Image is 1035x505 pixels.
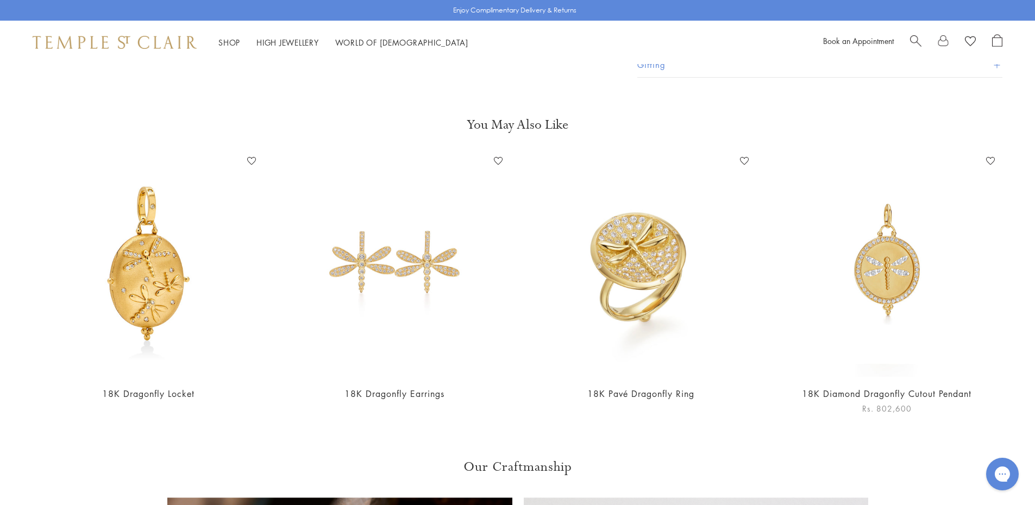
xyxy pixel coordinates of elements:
a: Search [910,34,921,50]
img: 18K Diamond Dragonfly Cutout Pendant [775,153,999,377]
a: Book an Appointment [823,35,894,46]
span: Rs. 802,600 [862,402,912,415]
a: Open Shopping Bag [992,34,1002,50]
h3: You May Also Like [43,116,992,134]
a: ShopShop [218,37,240,48]
a: 18K Dragonfly Earrings [344,388,444,400]
iframe: Gorgias live chat messenger [981,454,1024,494]
p: Enjoy Complimentary Delivery & Returns [453,5,576,16]
a: 18K Diamond Dragonfly Cutout Pendant [802,388,971,400]
a: High JewelleryHigh Jewellery [256,37,319,48]
a: View Wishlist [965,34,976,50]
button: Gifting [637,53,1002,77]
nav: Main navigation [218,36,468,49]
h3: Our Craftmanship [167,458,868,476]
a: World of [DEMOGRAPHIC_DATA]World of [DEMOGRAPHIC_DATA] [335,37,468,48]
img: 18K Dragonfly Locket [36,153,260,377]
img: Temple St. Clair [33,36,197,49]
a: 18K Dragonfly Locket [102,388,195,400]
img: 18K Pavé Dragonfly Ring [529,153,753,377]
a: 18K Pavé Dragonfly Ring [587,388,694,400]
img: 18K Dragonfly Earrings [282,153,506,377]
